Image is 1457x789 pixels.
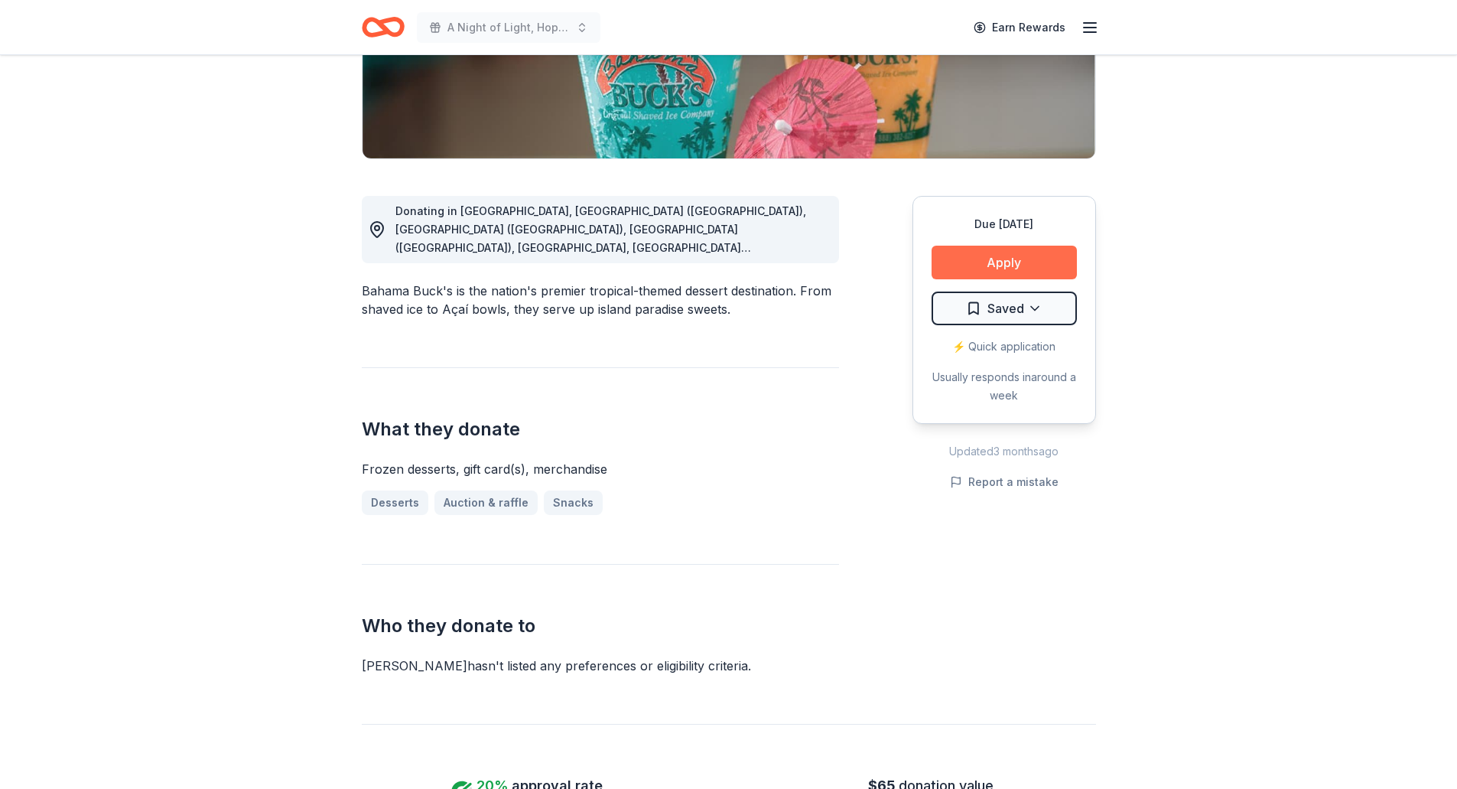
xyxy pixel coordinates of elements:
div: [PERSON_NAME] hasn ' t listed any preferences or eligibility criteria. [362,657,839,675]
div: Bahama Buck's is the nation's premier tropical-themed dessert destination. From shaved ice to Aça... [362,282,839,318]
h2: What they donate [362,417,839,442]
button: Apply [932,246,1077,279]
a: Home [362,9,405,45]
a: Desserts [362,491,428,515]
a: Snacks [544,491,603,515]
button: Saved [932,292,1077,325]
div: Usually responds in around a week [932,368,1077,405]
h2: Who they donate to [362,614,839,638]
div: Due [DATE] [932,215,1077,233]
span: Donating in [GEOGRAPHIC_DATA], [GEOGRAPHIC_DATA] ([GEOGRAPHIC_DATA]), [GEOGRAPHIC_DATA] ([GEOGRAP... [395,204,806,364]
a: Earn Rewards [964,14,1075,41]
span: A Night of Light, Hope, and Legacy Gala 2026 [447,18,570,37]
div: Frozen desserts, gift card(s), merchandise [362,460,839,478]
div: ⚡️ Quick application [932,337,1077,356]
button: A Night of Light, Hope, and Legacy Gala 2026 [417,12,600,43]
button: Report a mistake [950,473,1059,491]
a: Auction & raffle [434,491,538,515]
div: Updated 3 months ago [912,442,1096,461]
span: Saved [987,298,1024,318]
